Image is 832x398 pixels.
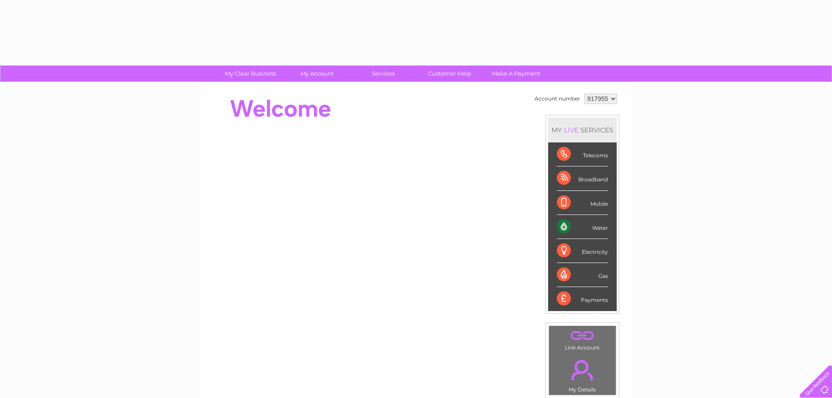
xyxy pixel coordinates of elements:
[414,66,486,82] a: Customer Help
[557,287,608,311] div: Payments
[281,66,353,82] a: My Account
[347,66,419,82] a: Services
[557,191,608,215] div: Mobile
[557,239,608,263] div: Electricity
[549,353,616,395] td: My Details
[557,142,608,166] div: Telecoms
[557,263,608,287] div: Gas
[548,118,617,142] div: MY SERVICES
[480,66,552,82] a: Make A Payment
[549,325,616,353] td: Link Account
[557,215,608,239] div: Water
[551,355,614,385] a: .
[532,91,582,106] td: Account number
[562,126,580,134] div: LIVE
[557,166,608,190] div: Broadband
[551,328,614,343] a: .
[214,66,287,82] a: My Clear Business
